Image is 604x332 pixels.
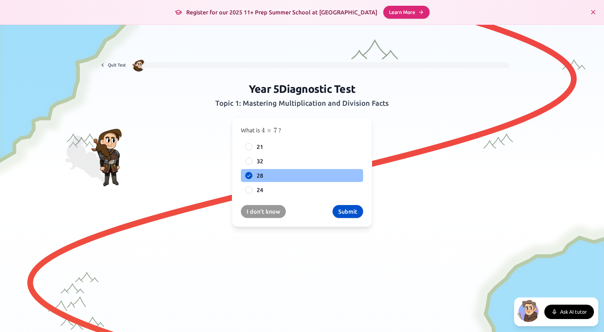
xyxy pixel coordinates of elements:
button: Submit [333,205,363,218]
a: Learn More [383,6,430,19]
span: ? [279,127,281,133]
button: Quit Test [95,59,130,71]
span: 21 [257,142,263,151]
span: 32 [257,157,263,165]
span: 24 [257,186,263,194]
button: Close banner [588,7,598,17]
span: × [266,126,272,134]
span: What is [241,127,260,133]
h3: Register for our 2025 11+ Prep Summer School at [GEOGRAPHIC_DATA] [175,8,377,17]
img: Character [132,59,145,72]
h1: Year 5 Diagnostic Test [170,82,434,95]
h2: Topic 1: Mastering Multiplication and Division Facts [170,98,434,108]
span: 28 [257,171,263,180]
button: Ask AI tutor [544,305,594,319]
img: North [517,299,540,322]
button: I don't know [241,205,286,218]
span: 7 [274,126,277,134]
span: 4 [261,126,265,134]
